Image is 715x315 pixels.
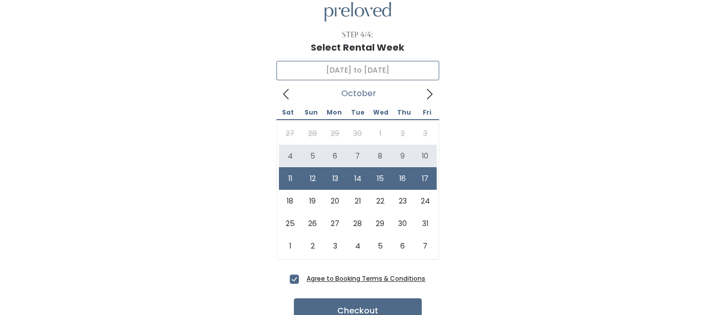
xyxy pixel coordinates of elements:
span: Fri [416,109,439,116]
div: Step 4/4: [342,30,373,40]
span: Wed [369,109,392,116]
span: November 5, 2025 [369,235,392,257]
span: October 4, 2025 [279,145,301,167]
span: October 10, 2025 [414,145,437,167]
h1: Select Rental Week [311,42,404,53]
span: October 7, 2025 [346,145,369,167]
span: October 15, 2025 [369,167,392,190]
span: Sat [276,109,299,116]
span: October 31, 2025 [414,212,437,235]
span: Thu [393,109,416,116]
span: October 28, 2025 [346,212,369,235]
span: October 5, 2025 [301,145,324,167]
span: Sun [299,109,322,116]
span: October 29, 2025 [369,212,392,235]
span: October 11, 2025 [279,167,301,190]
span: November 1, 2025 [279,235,301,257]
img: preloved logo [324,2,391,22]
span: October 26, 2025 [301,212,324,235]
span: October 17, 2025 [414,167,437,190]
span: November 2, 2025 [301,235,324,257]
span: October 12, 2025 [301,167,324,190]
span: October 23, 2025 [392,190,414,212]
span: Mon [322,109,345,116]
span: November 3, 2025 [324,235,346,257]
span: October 6, 2025 [324,145,346,167]
span: October 25, 2025 [279,212,301,235]
span: October 13, 2025 [324,167,346,190]
span: October 20, 2025 [324,190,346,212]
span: October 8, 2025 [369,145,392,167]
span: October 19, 2025 [301,190,324,212]
span: October 9, 2025 [392,145,414,167]
span: October 21, 2025 [346,190,369,212]
span: October 16, 2025 [392,167,414,190]
span: October 22, 2025 [369,190,392,212]
span: October [341,92,376,96]
span: November 7, 2025 [414,235,437,257]
span: October 14, 2025 [346,167,369,190]
span: October 24, 2025 [414,190,437,212]
span: October 30, 2025 [392,212,414,235]
span: October 27, 2025 [324,212,346,235]
span: November 4, 2025 [346,235,369,257]
span: October 18, 2025 [279,190,301,212]
span: November 6, 2025 [392,235,414,257]
a: Agree to Booking Terms & Conditions [307,274,425,283]
span: Tue [346,109,369,116]
input: Select week [276,61,439,80]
